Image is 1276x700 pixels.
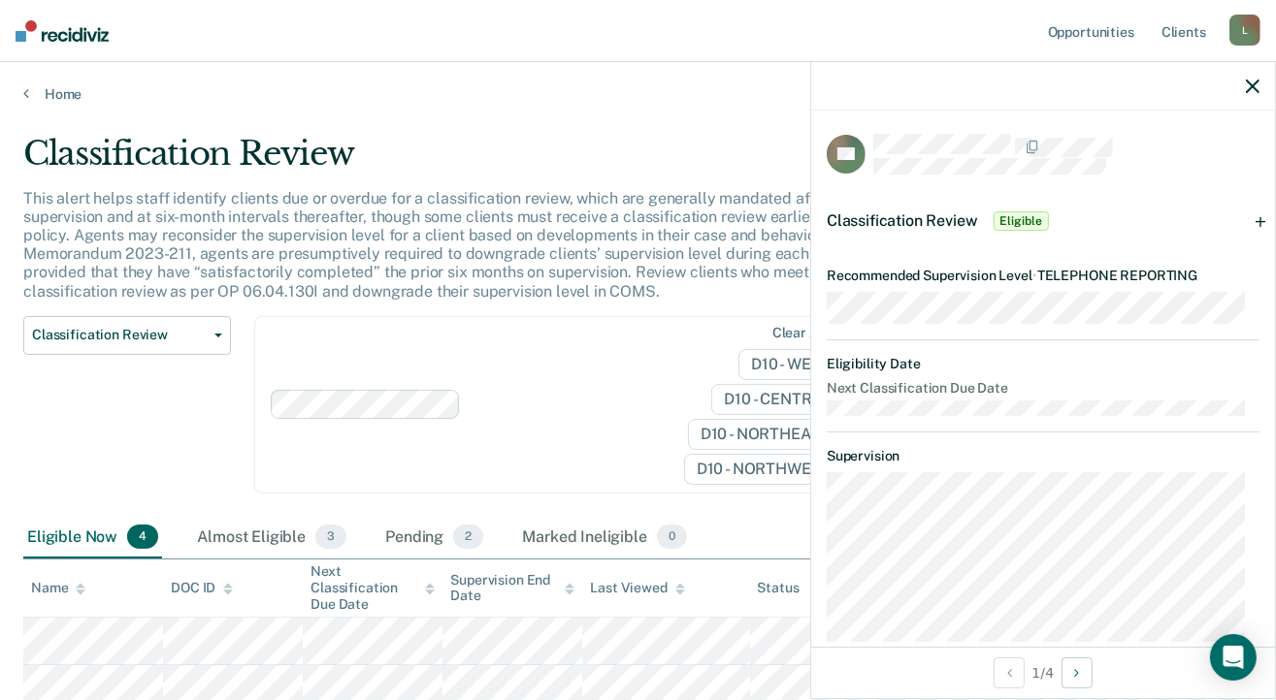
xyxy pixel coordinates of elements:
[590,580,684,596] div: Last Viewed
[450,572,574,605] div: Supervision End Date
[711,384,859,415] span: D10 - CENTRAL
[315,525,346,550] span: 3
[453,525,483,550] span: 2
[827,448,1260,464] dt: Supervision
[994,211,1049,231] span: Eligible
[1062,657,1093,688] button: Next Opportunity
[688,419,859,450] span: D10 - NORTHEAST
[811,647,1275,698] div: 1 / 4
[23,134,980,189] div: Classification Review
[827,380,1260,397] dt: Next Classification Due Date
[1032,268,1037,283] span: •
[827,211,978,230] span: Classification Review
[32,327,207,343] span: Classification Review
[311,563,435,612] div: Next Classification Due Date
[171,580,233,596] div: DOC ID
[738,349,859,380] span: D10 - WEST
[23,189,966,301] p: This alert helps staff identify clients due or overdue for a classification review, which are gen...
[772,325,855,341] div: Clear agents
[518,517,691,559] div: Marked Ineligible
[827,268,1260,284] dt: Recommended Supervision Level TELEPHONE REPORTING
[684,454,859,485] span: D10 - NORTHWEST
[16,20,109,42] img: Recidiviz
[1229,15,1260,46] div: L
[127,525,158,550] span: 4
[994,657,1025,688] button: Previous Opportunity
[193,517,350,559] div: Almost Eligible
[657,525,687,550] span: 0
[381,517,487,559] div: Pending
[31,580,85,596] div: Name
[1210,634,1257,681] div: Open Intercom Messenger
[827,356,1260,372] dt: Eligibility Date
[23,517,162,559] div: Eligible Now
[23,85,1253,103] a: Home
[758,580,800,596] div: Status
[811,190,1275,252] div: Classification ReviewEligible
